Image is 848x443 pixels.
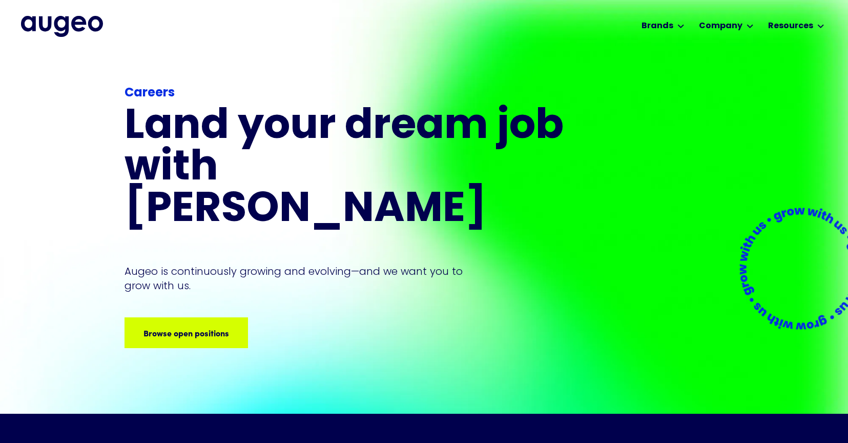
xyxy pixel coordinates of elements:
p: Augeo is continuously growing and evolving—and we want you to grow with us. [125,264,477,293]
div: Brands [642,20,673,32]
h1: Land your dream job﻿ with [PERSON_NAME] [125,107,567,231]
div: Company [699,20,742,32]
a: home [21,16,103,36]
strong: Careers [125,87,175,99]
div: Resources [768,20,813,32]
a: Browse open positions [125,317,248,348]
img: Augeo's full logo in midnight blue. [21,16,103,36]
